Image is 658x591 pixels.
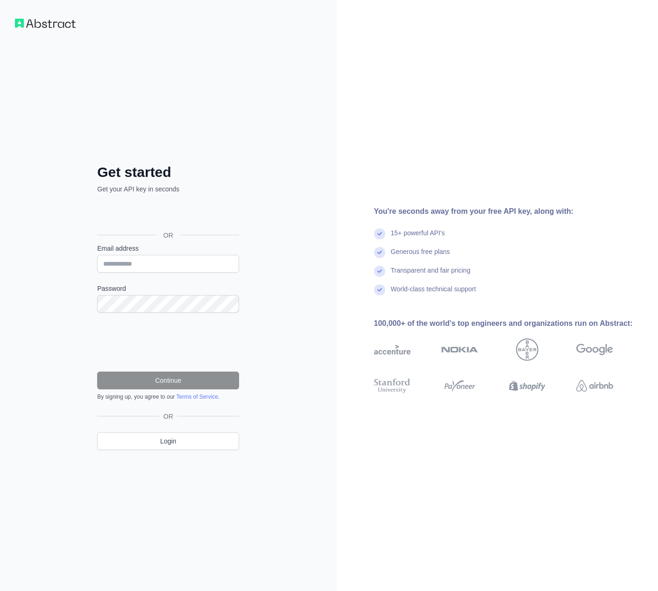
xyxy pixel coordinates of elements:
a: Login [97,432,239,450]
img: bayer [516,338,538,361]
iframe: Sign in with Google Button [92,204,242,225]
div: Sign in with Google. Opens in new tab [97,204,237,225]
img: check mark [374,247,385,258]
img: check mark [374,284,385,295]
span: OR [160,412,177,421]
img: check mark [374,266,385,277]
img: airbnb [576,377,613,395]
div: 15+ powerful API's [391,228,445,247]
div: World-class technical support [391,284,476,303]
label: Email address [97,244,239,253]
img: shopify [509,377,546,395]
span: OR [156,231,181,240]
p: Get your API key in seconds [97,184,239,194]
a: Terms of Service [176,394,218,400]
img: Workflow [15,19,76,28]
button: Continue [97,372,239,389]
img: accenture [374,338,411,361]
img: payoneer [441,377,478,395]
img: check mark [374,228,385,239]
div: Generous free plans [391,247,450,266]
div: 100,000+ of the world's top engineers and organizations run on Abstract: [374,318,644,329]
iframe: reCAPTCHA [97,324,239,360]
div: You're seconds away from your free API key, along with: [374,206,644,217]
img: stanford university [374,377,411,395]
div: By signing up, you agree to our . [97,393,239,401]
div: Transparent and fair pricing [391,266,471,284]
img: google [576,338,613,361]
label: Password [97,284,239,293]
img: nokia [441,338,478,361]
h2: Get started [97,164,239,181]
